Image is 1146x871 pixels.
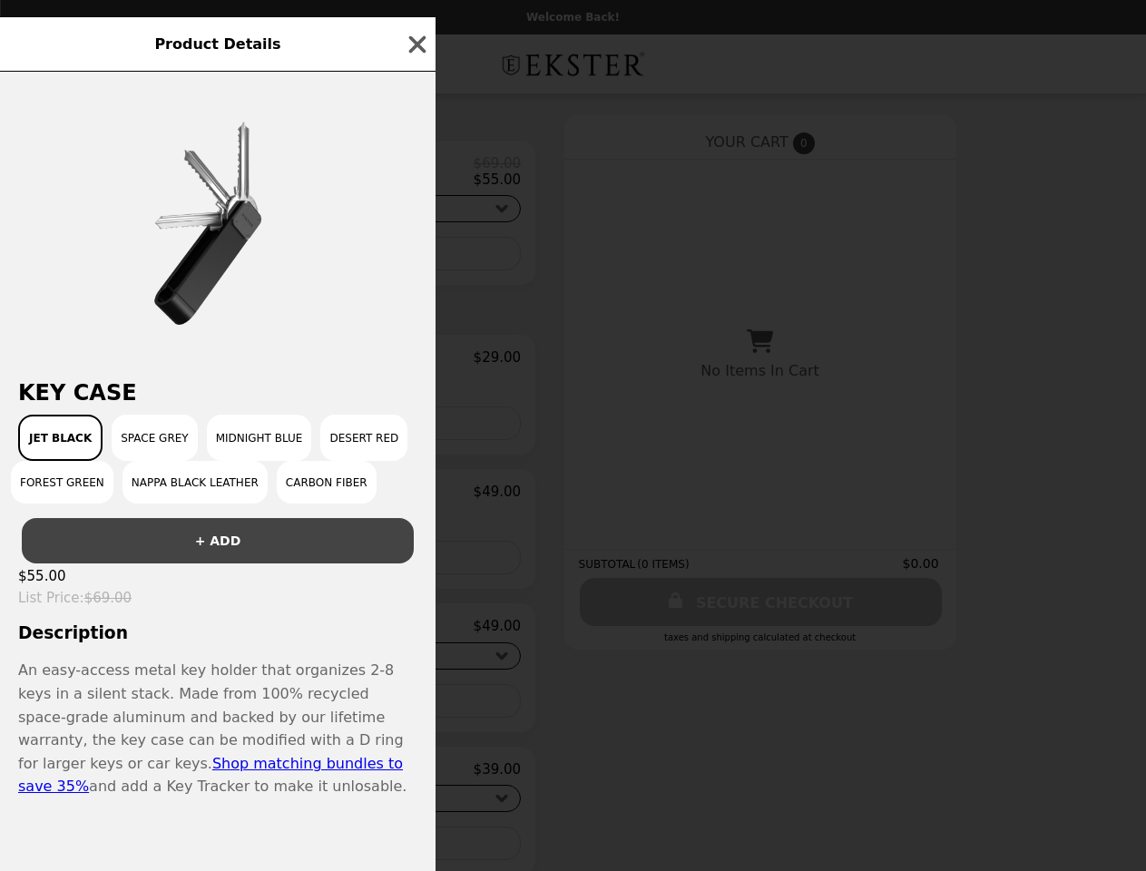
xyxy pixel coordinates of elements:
p: An easy-access metal key holder that organizes 2-8 keys in a silent stack. Made from 100% recycle... [18,659,417,798]
button: Jet Black [18,415,103,461]
button: Forest Green [11,461,113,504]
button: Midnight Blue [207,415,312,461]
span: Product Details [154,35,280,53]
button: + ADD [22,518,414,563]
button: Space Grey [112,415,197,461]
button: Nappa Black Leather [122,461,268,504]
span: $69.00 [84,590,132,606]
button: Carbon Fiber [277,461,377,504]
button: Desert Red [320,415,407,461]
img: Jet Black [82,90,354,362]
